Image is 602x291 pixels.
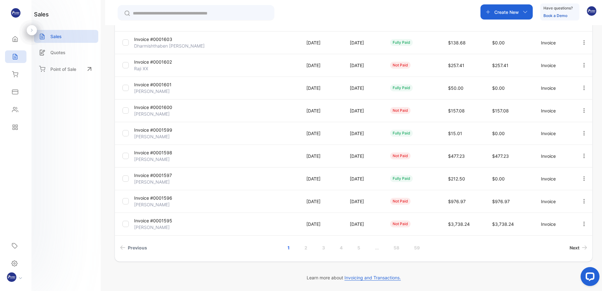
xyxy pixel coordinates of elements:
p: [PERSON_NAME] [134,201,189,208]
span: $157.08 [448,108,465,113]
p: [DATE] [350,107,377,114]
p: Invoice #0001599 [134,127,189,133]
img: avatar [587,6,596,16]
a: Next page [567,242,590,254]
img: profile [7,272,16,282]
h1: sales [34,10,49,19]
a: Book a Demo [543,13,567,18]
p: [DATE] [350,198,377,205]
a: Quotes [34,46,98,59]
p: Sales [50,33,62,40]
span: $0.00 [492,40,505,45]
span: $3,738.24 [492,221,514,227]
p: Invoice [541,107,568,114]
p: [DATE] [350,175,377,182]
span: $0.00 [492,176,505,181]
p: Invoice #0001600 [134,104,189,111]
p: Invoice [541,221,568,227]
p: Invoice #0001603 [134,36,189,43]
div: not paid [390,198,411,205]
p: Invoice [541,85,568,91]
p: [DATE] [306,39,337,46]
span: $212.50 [448,176,465,181]
p: Create New [494,9,519,15]
span: $0.00 [492,131,505,136]
p: Quotes [50,49,65,56]
span: $477.23 [492,153,509,159]
span: $976.97 [492,199,510,204]
p: Invoice #0001602 [134,59,189,65]
span: Next [570,244,579,251]
p: [PERSON_NAME] [134,156,189,163]
a: Page 1 is your current page [280,242,297,254]
p: [DATE] [350,221,377,227]
p: Invoice [541,39,568,46]
p: [DATE] [350,130,377,137]
p: Invoice [541,175,568,182]
span: $0.00 [492,85,505,91]
p: Learn more about [115,274,593,281]
a: Page 5 [350,242,368,254]
div: not paid [390,152,411,159]
span: $3,738.24 [448,221,470,227]
p: Invoice #0001601 [134,81,189,88]
span: $15.01 [448,131,462,136]
p: [DATE] [306,107,337,114]
iframe: LiveChat chat widget [576,265,602,291]
p: Dharmishthaben [PERSON_NAME] [134,43,205,49]
a: Sales [34,30,98,43]
span: $477.23 [448,153,465,159]
span: $257.41 [492,63,508,68]
a: Page 59 [406,242,427,254]
a: Point of Sale [34,62,98,76]
p: [DATE] [306,85,337,91]
p: Point of Sale [50,66,76,72]
div: fully paid [390,84,413,91]
p: [DATE] [350,62,377,69]
button: avatar [587,4,596,20]
p: Raji XX [134,65,189,72]
div: not paid [390,62,411,69]
p: [DATE] [306,130,337,137]
p: [PERSON_NAME] [134,179,189,185]
span: $257.41 [448,63,464,68]
ul: Pagination [115,242,592,254]
a: Page 58 [386,242,407,254]
p: Invoice [541,62,568,69]
a: Page 2 [297,242,315,254]
p: Invoice [541,198,568,205]
p: [PERSON_NAME] [134,224,189,231]
div: not paid [390,107,411,114]
p: Invoice [541,130,568,137]
p: Invoice #0001597 [134,172,189,179]
p: [DATE] [306,175,337,182]
p: Invoice [541,153,568,159]
button: Create New [480,4,533,20]
p: [PERSON_NAME] [134,111,189,117]
p: [PERSON_NAME] [134,88,189,94]
img: logo [11,8,20,18]
p: [DATE] [306,153,337,159]
p: [DATE] [306,221,337,227]
span: $976.97 [448,199,466,204]
span: Invoicing and Transactions. [344,275,401,281]
p: [DATE] [306,62,337,69]
div: fully paid [390,130,413,137]
p: Have questions? [543,5,573,11]
p: [DATE] [350,85,377,91]
div: not paid [390,220,411,227]
p: Invoice #0001596 [134,195,189,201]
p: Invoice #0001595 [134,217,189,224]
a: Previous page [117,242,150,254]
p: Invoice #0001598 [134,149,189,156]
p: [PERSON_NAME] [134,133,189,140]
div: fully paid [390,39,413,46]
a: Page 3 [315,242,332,254]
span: $157.08 [492,108,509,113]
a: Jump forward [367,242,386,254]
span: $50.00 [448,85,463,91]
p: [DATE] [350,153,377,159]
div: fully paid [390,175,413,182]
span: Previous [128,244,147,251]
